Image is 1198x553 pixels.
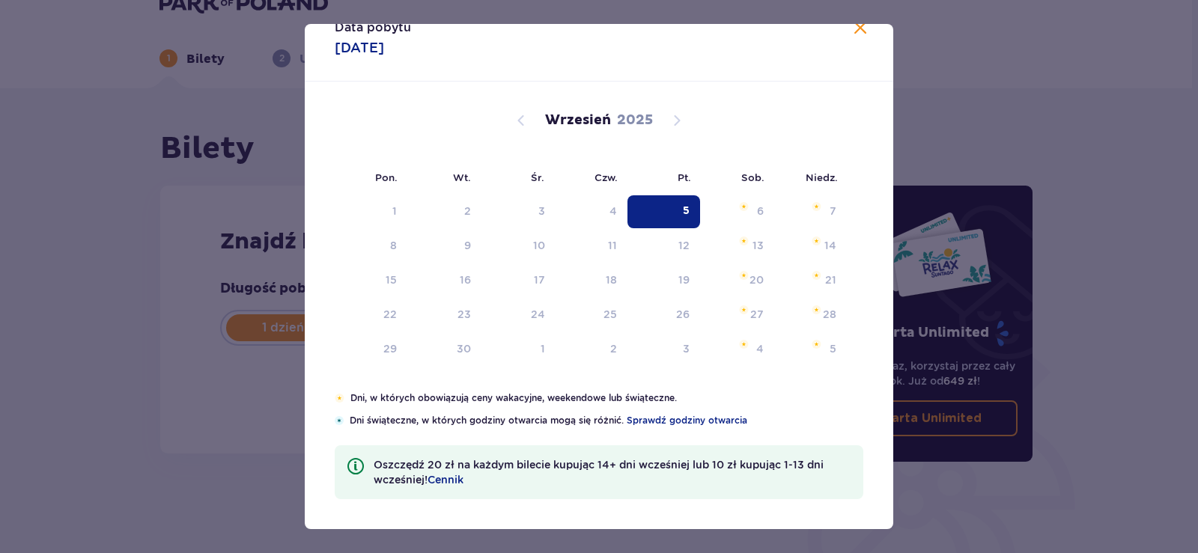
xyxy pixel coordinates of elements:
div: 22 [383,307,397,322]
td: czwartek, 11 września 2025 [556,230,628,263]
div: 12 [678,238,690,253]
td: czwartek, 18 września 2025 [556,264,628,297]
td: sobota, 27 września 2025 [700,299,774,332]
div: 18 [606,272,617,287]
td: wtorek, 23 września 2025 [407,299,481,332]
td: sobota, 4 października 2025 [700,333,774,366]
td: środa, 24 września 2025 [481,299,556,332]
td: niedziela, 5 października 2025 [774,333,847,366]
p: Dni, w których obowiązują ceny wakacyjne, weekendowe lub świąteczne. [350,391,863,405]
div: 4 [756,341,764,356]
p: Dni świąteczne, w których godziny otwarcia mogą się różnić. [350,414,863,427]
div: 19 [678,272,690,287]
div: 4 [609,204,617,219]
div: 2 [464,204,471,219]
div: 27 [750,307,764,322]
div: 5 [683,204,690,219]
td: Selected. piątek, 5 września 2025 [627,195,700,228]
td: sobota, 13 września 2025 [700,230,774,263]
td: czwartek, 2 października 2025 [556,333,628,366]
td: niedziela, 28 września 2025 [774,299,847,332]
div: Calendar [305,82,893,391]
td: Not available. poniedziałek, 1 września 2025 [335,195,407,228]
div: 11 [608,238,617,253]
div: 8 [390,238,397,253]
td: czwartek, 25 września 2025 [556,299,628,332]
div: 15 [386,272,397,287]
div: 24 [531,307,545,322]
div: 17 [534,272,545,287]
td: wtorek, 30 września 2025 [407,333,481,366]
div: 3 [538,204,545,219]
td: poniedziałek, 22 września 2025 [335,299,407,332]
div: 13 [752,238,764,253]
td: sobota, 20 września 2025 [700,264,774,297]
td: niedziela, 21 września 2025 [774,264,847,297]
div: 23 [457,307,471,322]
div: 30 [457,341,471,356]
td: poniedziałek, 15 września 2025 [335,264,407,297]
td: Not available. wtorek, 2 września 2025 [407,195,481,228]
td: niedziela, 14 września 2025 [774,230,847,263]
td: wtorek, 16 września 2025 [407,264,481,297]
div: 3 [683,341,690,356]
td: poniedziałek, 8 września 2025 [335,230,407,263]
td: niedziela, 7 września 2025 [774,195,847,228]
td: piątek, 12 września 2025 [627,230,700,263]
div: 1 [392,204,397,219]
td: piątek, 19 września 2025 [627,264,700,297]
div: 10 [533,238,545,253]
div: 2 [610,341,617,356]
td: środa, 1 października 2025 [481,333,556,366]
td: piątek, 26 września 2025 [627,299,700,332]
td: środa, 10 września 2025 [481,230,556,263]
td: sobota, 6 września 2025 [700,195,774,228]
a: Sprawdź godziny otwarcia [627,414,747,427]
div: 25 [603,307,617,322]
div: 16 [460,272,471,287]
div: 29 [383,341,397,356]
div: 26 [676,307,690,322]
td: Not available. czwartek, 4 września 2025 [556,195,628,228]
td: piątek, 3 października 2025 [627,333,700,366]
td: wtorek, 9 września 2025 [407,230,481,263]
div: 1 [541,341,545,356]
div: 20 [749,272,764,287]
div: 9 [464,238,471,253]
td: Not available. środa, 3 września 2025 [481,195,556,228]
div: 6 [757,204,764,219]
td: poniedziałek, 29 września 2025 [335,333,407,366]
td: środa, 17 września 2025 [481,264,556,297]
